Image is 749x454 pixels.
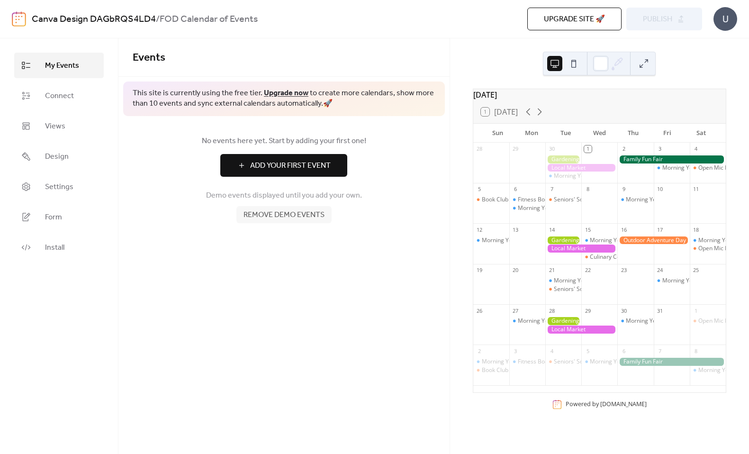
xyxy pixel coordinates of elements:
[45,212,62,223] span: Form
[527,8,622,30] button: Upgrade site 🚀
[581,236,617,245] div: Morning Yoga Bliss
[617,196,653,204] div: Morning Yoga Bliss
[236,206,332,223] button: Remove demo events
[693,186,700,193] div: 11
[518,317,569,325] div: Morning Yoga Bliss
[581,253,617,261] div: Culinary Cooking Class
[657,267,664,274] div: 24
[32,10,156,28] a: Canva Design DAGbRQS4LD4
[545,196,581,204] div: Seniors' Social Tea
[554,358,604,366] div: Seniors' Social Tea
[476,347,483,354] div: 2
[662,164,713,172] div: Morning Yoga Bliss
[690,366,726,374] div: Morning Yoga Bliss
[473,236,509,245] div: Morning Yoga Bliss
[554,172,605,180] div: Morning Yoga Bliss
[554,277,605,285] div: Morning Yoga Bliss
[684,124,718,143] div: Sat
[220,154,347,177] button: Add Your First Event
[514,124,549,143] div: Mon
[45,91,74,102] span: Connect
[548,307,555,314] div: 28
[548,226,555,233] div: 14
[476,186,483,193] div: 5
[617,358,726,366] div: Family Fun Fair
[554,285,604,293] div: Seniors' Social Tea
[518,204,569,212] div: Morning Yoga Bliss
[133,47,165,68] span: Events
[14,83,104,109] a: Connect
[545,277,581,285] div: Morning Yoga Bliss
[620,186,627,193] div: 9
[693,226,700,233] div: 18
[14,174,104,200] a: Settings
[545,236,581,245] div: Gardening Workshop
[509,358,545,366] div: Fitness Bootcamp
[244,209,325,221] span: Remove demo events
[473,358,509,366] div: Morning Yoga Bliss
[476,307,483,314] div: 26
[518,196,565,204] div: Fitness Bootcamp
[620,307,627,314] div: 30
[14,113,104,139] a: Views
[548,347,555,354] div: 4
[545,285,581,293] div: Seniors' Social Tea
[482,196,536,204] div: Book Club Gathering
[620,226,627,233] div: 16
[549,124,583,143] div: Tue
[620,145,627,153] div: 2
[45,242,64,254] span: Install
[133,88,435,109] span: This site is currently using the free tier. to create more calendars, show more than 10 events an...
[476,226,483,233] div: 12
[14,144,104,169] a: Design
[548,267,555,274] div: 21
[698,317,739,325] div: Open Mic Night
[657,145,664,153] div: 3
[14,53,104,78] a: My Events
[14,235,104,260] a: Install
[156,10,160,28] b: /
[654,164,690,172] div: Morning Yoga Bliss
[548,145,555,153] div: 30
[584,226,591,233] div: 15
[698,236,749,245] div: Morning Yoga Bliss
[512,186,519,193] div: 6
[476,267,483,274] div: 19
[133,136,435,147] span: No events here yet. Start by adding your first one!
[12,11,26,27] img: logo
[654,277,690,285] div: Morning Yoga Bliss
[14,204,104,230] a: Form
[545,317,581,325] div: Gardening Workshop
[512,267,519,274] div: 20
[554,196,604,204] div: Seniors' Social Tea
[693,145,700,153] div: 4
[250,160,331,172] span: Add Your First Event
[45,151,69,163] span: Design
[584,307,591,314] div: 29
[482,358,532,366] div: Morning Yoga Bliss
[617,155,726,163] div: Family Fun Fair
[600,400,647,409] a: [DOMAIN_NAME]
[545,172,581,180] div: Morning Yoga Bliss
[566,400,647,409] div: Powered by
[657,226,664,233] div: 17
[698,245,739,253] div: Open Mic Night
[698,164,739,172] div: Open Mic Night
[657,307,664,314] div: 31
[620,347,627,354] div: 6
[616,124,650,143] div: Thu
[581,358,617,366] div: Morning Yoga Bliss
[482,236,532,245] div: Morning Yoga Bliss
[690,245,726,253] div: Open Mic Night
[545,155,581,163] div: Gardening Workshop
[584,145,591,153] div: 1
[45,182,73,193] span: Settings
[590,253,650,261] div: Culinary Cooking Class
[512,226,519,233] div: 13
[473,196,509,204] div: Book Club Gathering
[45,121,65,132] span: Views
[45,60,79,72] span: My Events
[693,267,700,274] div: 25
[133,154,435,177] a: Add Your First Event
[473,89,726,100] div: [DATE]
